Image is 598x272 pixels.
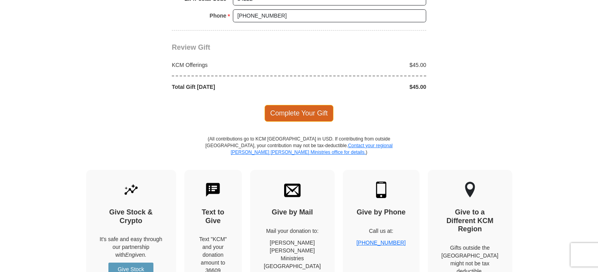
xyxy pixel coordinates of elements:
[284,182,301,198] img: envelope.svg
[373,182,389,198] img: mobile.svg
[465,182,476,198] img: other-region
[441,208,499,234] h4: Give to a Different KCM Region
[198,208,229,225] h4: Text to Give
[357,240,406,246] a: [PHONE_NUMBER]
[265,105,334,121] span: Complete Your Gift
[168,61,299,69] div: KCM Offerings
[205,136,393,170] p: (All contributions go to KCM [GEOGRAPHIC_DATA] in USD. If contributing from outside [GEOGRAPHIC_D...
[299,83,430,91] div: $45.00
[205,182,221,198] img: text-to-give.svg
[264,239,321,270] p: [PERSON_NAME] [PERSON_NAME] Ministries [GEOGRAPHIC_DATA]
[123,182,139,198] img: give-by-stock.svg
[264,208,321,217] h4: Give by Mail
[125,252,146,258] i: Engiven.
[357,208,406,217] h4: Give by Phone
[100,208,162,225] h4: Give Stock & Crypto
[210,10,227,21] strong: Phone
[299,61,430,69] div: $45.00
[231,143,393,155] a: Contact your regional [PERSON_NAME] [PERSON_NAME] Ministries office for details.
[357,227,406,235] p: Call us at:
[172,43,210,51] span: Review Gift
[264,227,321,235] p: Mail your donation to:
[168,83,299,91] div: Total Gift [DATE]
[100,235,162,259] p: It's safe and easy through our partnership with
